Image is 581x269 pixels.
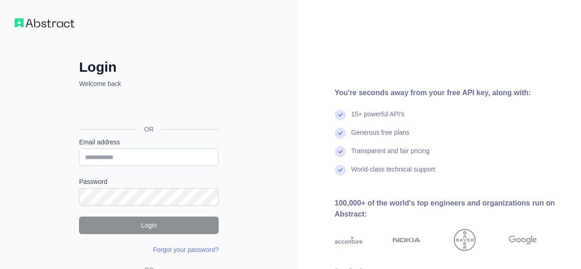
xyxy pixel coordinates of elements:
[335,198,567,220] div: 100,000+ of the world's top engineers and organizations run on Abstract:
[137,125,161,134] span: OR
[74,98,221,119] iframe: Sign in with Google Button
[351,128,410,146] div: Generous free plans
[335,165,346,176] img: check mark
[79,137,219,147] label: Email address
[335,109,346,120] img: check mark
[79,217,219,234] button: Login
[79,59,219,75] h2: Login
[351,109,405,128] div: 15+ powerful API's
[335,146,346,157] img: check mark
[79,177,219,186] label: Password
[351,146,430,165] div: Transparent and fair pricing
[393,229,421,251] img: nokia
[15,18,74,28] img: Workflow
[509,229,537,251] img: google
[153,246,219,253] a: Forgot your password?
[335,128,346,139] img: check mark
[335,229,363,251] img: accenture
[335,87,567,98] div: You're seconds away from your free API key, along with:
[454,229,476,251] img: bayer
[79,79,219,88] p: Welcome back
[351,165,435,183] div: World-class technical support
